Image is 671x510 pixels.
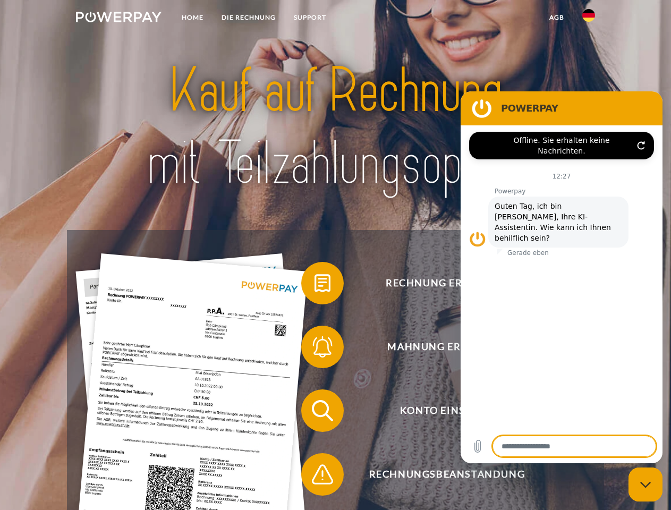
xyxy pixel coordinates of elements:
[213,8,285,27] a: DIE RECHNUNG
[309,270,336,296] img: qb_bill.svg
[101,51,570,203] img: title-powerpay_de.svg
[309,461,336,488] img: qb_warning.svg
[309,397,336,424] img: qb_search.svg
[582,9,595,22] img: de
[173,8,213,27] a: Home
[301,389,577,432] button: Konto einsehen
[301,326,577,368] button: Mahnung erhalten?
[628,467,662,501] iframe: Schaltfläche zum Öffnen des Messaging-Fensters; Konversation läuft
[317,389,577,432] span: Konto einsehen
[301,262,577,304] button: Rechnung erhalten?
[317,326,577,368] span: Mahnung erhalten?
[317,453,577,496] span: Rechnungsbeanstandung
[461,91,662,463] iframe: Messaging-Fenster
[540,8,573,27] a: agb
[309,334,336,360] img: qb_bell.svg
[285,8,335,27] a: SUPPORT
[317,262,577,304] span: Rechnung erhalten?
[301,453,577,496] button: Rechnungsbeanstandung
[76,12,162,22] img: logo-powerpay-white.svg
